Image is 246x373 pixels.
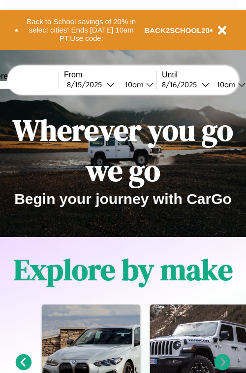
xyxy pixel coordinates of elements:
label: From [64,70,156,79]
button: Back to School savings of 20% in select cities! Ends [DATE] 10am PT.Use code: [18,15,145,45]
button: 8/15/2025 [64,79,117,90]
div: 10am [120,80,146,89]
h1: Explore by make [14,249,233,290]
div: 8 / 15 / 2025 [67,80,107,89]
div: 8 / 16 / 2025 [162,80,202,89]
b: BACK2SCHOOL20 [145,26,210,34]
div: 10am [212,80,238,89]
button: 10am [117,79,156,90]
